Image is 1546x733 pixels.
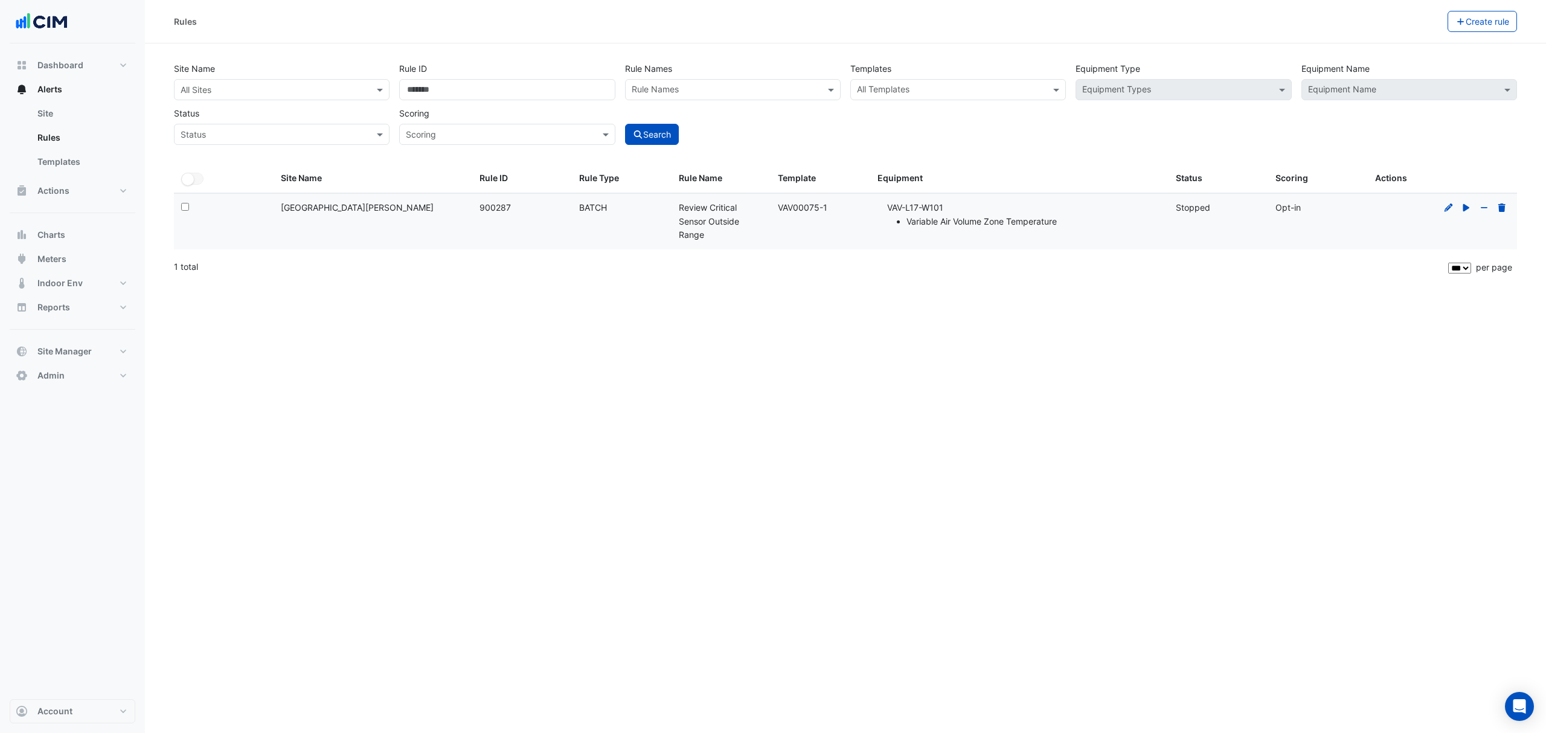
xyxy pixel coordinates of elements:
div: 1 total [174,252,1446,282]
button: Reports [10,295,135,319]
button: Site Manager [10,339,135,363]
button: Alerts [10,77,135,101]
a: Edit Rule [1443,202,1454,213]
button: Actions [10,179,135,203]
label: Status [174,103,199,124]
app-icon: Indoor Env [16,277,28,289]
button: Indoor Env [10,271,135,295]
div: Scoring [1275,171,1361,185]
div: 900287 [480,201,565,215]
div: Equipment Name [1306,83,1376,98]
span: Dashboard [37,59,83,71]
div: BATCH [579,201,664,215]
app-icon: Admin [16,370,28,382]
ui-switch: Select All can only be applied to rules for a single site. Please select a site first and search ... [181,173,204,183]
label: Templates [850,58,891,79]
span: Actions [37,185,69,197]
app-icon: Alerts [16,83,28,95]
label: Equipment Type [1076,58,1140,79]
span: Reports [37,301,70,313]
div: Stopped [1176,201,1261,215]
span: Charts [37,229,65,241]
a: Delete Rule [1496,202,1507,213]
button: Account [10,699,135,723]
span: Account [37,705,72,717]
div: Actions [1375,171,1510,185]
button: Search [625,124,679,145]
span: Indoor Env [37,277,83,289]
span: Admin [37,370,65,382]
label: Scoring [399,103,429,124]
div: Status [1176,171,1261,185]
label: Equipment Name [1301,58,1370,79]
span: Meters [37,253,66,265]
a: Rules [28,126,135,150]
div: Equipment [877,171,1161,185]
label: Rule Names [625,58,672,79]
div: Opt-in [1275,201,1361,215]
div: Rule Name [679,171,764,185]
label: Rule ID [399,58,427,79]
div: Equipment Types [1080,83,1151,98]
app-icon: Reports [16,301,28,313]
li: Variable Air Volume Zone Temperature [906,215,1161,229]
app-icon: Actions [16,185,28,197]
div: Review Critical Sensor Outside Range [679,201,764,242]
div: Site Name [281,171,465,185]
div: Rule ID [480,171,565,185]
button: Charts [10,223,135,247]
div: All Templates [855,83,909,98]
a: Opt-out [1479,202,1490,213]
app-icon: Dashboard [16,59,28,71]
label: Site Name [174,58,215,79]
div: Rules [174,15,197,28]
li: VAV-L17-W101 [887,201,1161,229]
div: Rule Type [579,171,664,185]
button: Dashboard [10,53,135,77]
app-icon: Charts [16,229,28,241]
div: VAV00075-1 [778,201,863,215]
a: Start Rule [1461,202,1472,213]
span: per page [1476,262,1512,272]
span: Alerts [37,83,62,95]
button: Meters [10,247,135,271]
div: Open Intercom Messenger [1505,692,1534,721]
button: Create rule [1448,11,1518,32]
div: [GEOGRAPHIC_DATA][PERSON_NAME] [281,201,465,215]
button: Admin [10,363,135,388]
div: Template [778,171,863,185]
app-icon: Site Manager [16,345,28,357]
span: Site Manager [37,345,92,357]
div: Rule Names [630,83,679,98]
app-icon: Meters [16,253,28,265]
div: Alerts [10,101,135,179]
a: Templates [28,150,135,174]
img: Company Logo [14,10,69,34]
a: Site [28,101,135,126]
